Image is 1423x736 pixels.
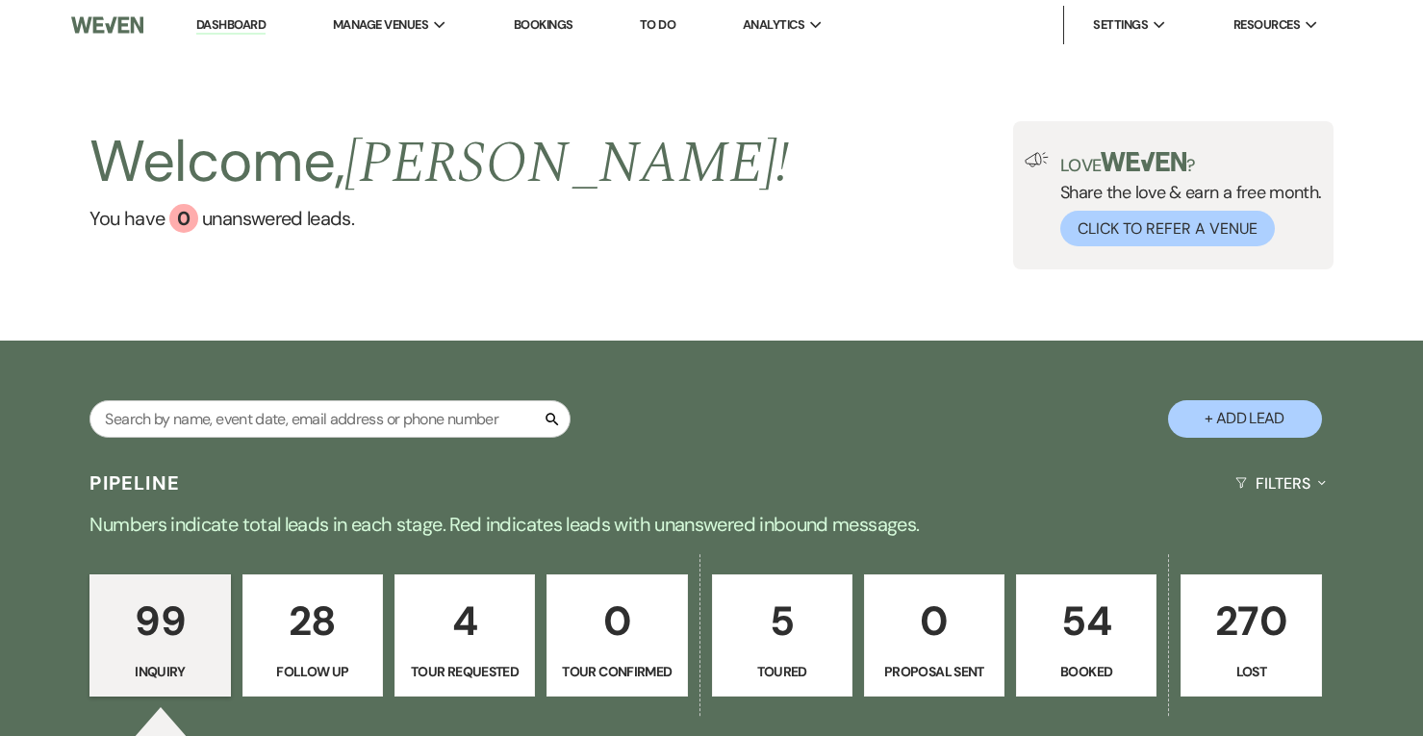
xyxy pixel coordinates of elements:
[1025,152,1049,167] img: loud-speaker-illustration.svg
[877,661,992,682] p: Proposal Sent
[242,574,383,698] a: 28Follow Up
[712,574,852,698] a: 5Toured
[1101,152,1186,171] img: weven-logo-green.svg
[1060,211,1275,246] button: Click to Refer a Venue
[1193,589,1309,653] p: 270
[71,5,143,45] img: Weven Logo
[1193,661,1309,682] p: Lost
[743,15,804,35] span: Analytics
[89,470,180,496] h3: Pipeline
[1016,574,1156,698] a: 54Booked
[1060,152,1322,174] p: Love ?
[102,661,217,682] p: Inquiry
[546,574,687,698] a: 0Tour Confirmed
[19,509,1405,540] p: Numbers indicate total leads in each stage. Red indicates leads with unanswered inbound messages.
[1228,458,1333,509] button: Filters
[724,661,840,682] p: Toured
[89,121,789,204] h2: Welcome,
[640,16,675,33] a: To Do
[89,400,571,438] input: Search by name, event date, email address or phone number
[1168,400,1322,438] button: + Add Lead
[407,589,522,653] p: 4
[1049,152,1322,246] div: Share the love & earn a free month.
[196,16,266,35] a: Dashboard
[559,589,674,653] p: 0
[102,589,217,653] p: 99
[255,589,370,653] p: 28
[877,589,992,653] p: 0
[1181,574,1321,698] a: 270Lost
[1233,15,1300,35] span: Resources
[1093,15,1148,35] span: Settings
[333,15,428,35] span: Manage Venues
[169,204,198,233] div: 0
[89,204,789,233] a: You have 0 unanswered leads.
[344,119,789,208] span: [PERSON_NAME] !
[1029,661,1144,682] p: Booked
[514,16,573,33] a: Bookings
[394,574,535,698] a: 4Tour Requested
[1029,589,1144,653] p: 54
[407,661,522,682] p: Tour Requested
[559,661,674,682] p: Tour Confirmed
[255,661,370,682] p: Follow Up
[89,574,230,698] a: 99Inquiry
[864,574,1004,698] a: 0Proposal Sent
[724,589,840,653] p: 5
